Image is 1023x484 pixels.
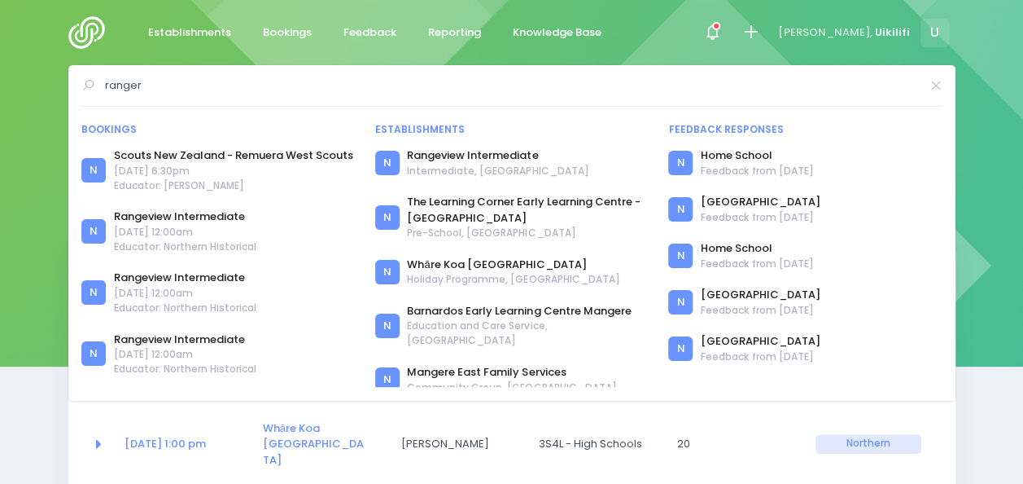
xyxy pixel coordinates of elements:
span: Intermediate, [GEOGRAPHIC_DATA] [407,164,588,178]
div: N [668,337,693,361]
td: Northern [805,410,932,479]
a: The Learning Corner Early Learning Centre - [GEOGRAPHIC_DATA] [407,194,648,226]
a: Reporting [415,17,495,49]
td: <a href="https://app.stjis.org.nz/establishments/209157" class="font-weight-bold">Whāre Koa Mānge... [252,410,391,479]
span: [PERSON_NAME] [400,436,506,452]
a: Knowledge Base [500,17,615,49]
div: N [375,260,400,284]
span: [DATE] 6:30pm [114,164,353,178]
a: Rangeview Intermediate [114,270,256,286]
span: Educator: Northern Historical [114,301,256,315]
span: Bookings [263,24,312,41]
div: N [81,280,106,305]
a: Scouts New Zealand - Remuera West Scouts [114,147,353,164]
span: Feedback from [DATE] [701,210,820,225]
span: Knowledge Base [513,24,601,41]
a: Rangeview Intermediate [114,332,256,348]
a: Rangeview Intermediate [407,147,588,164]
div: N [375,205,400,230]
span: U [920,19,949,47]
input: Search for anything (like establishments, bookings, or feedback) [105,73,920,98]
a: Home School [701,147,814,164]
a: [GEOGRAPHIC_DATA] [701,194,820,210]
span: Reporting [428,24,481,41]
div: N [375,151,400,175]
div: N [81,158,106,183]
div: N [668,244,693,268]
span: Uikilifi [875,24,910,41]
span: Feedback [343,24,396,41]
td: 20 [667,410,805,479]
a: [DATE] 1:00 pm [125,436,206,451]
span: Establishments [148,24,231,41]
div: N [81,341,106,366]
span: Feedback from [DATE] [701,164,814,178]
span: [DATE] 12:00am [114,286,256,301]
a: Bookings [250,17,326,49]
span: [DATE] 12:00am [114,225,256,240]
td: Sepa Iosefo [390,410,528,479]
div: Bookings [81,122,355,137]
div: N [668,151,693,175]
a: [GEOGRAPHIC_DATA] [701,287,820,303]
a: Home School [701,240,814,257]
div: Feedback responses [668,122,942,137]
span: 20 [677,436,783,452]
span: Feedback from [DATE] [701,257,814,271]
td: 3S4L - High Schools [528,410,667,479]
span: [PERSON_NAME], [778,24,872,41]
a: Whāre Koa [GEOGRAPHIC_DATA] [263,420,364,468]
span: Education and Care Service, [GEOGRAPHIC_DATA] [407,319,648,348]
div: N [375,314,400,338]
a: Barnardos Early Learning Centre Mangere [407,303,648,319]
span: Feedback from [DATE] [701,350,820,364]
div: Establishments [375,122,649,137]
a: Feedback [330,17,410,49]
span: 3S4L - High Schools [539,436,645,452]
span: Educator: [PERSON_NAME] [114,178,353,193]
img: Logo [68,16,115,49]
span: Northern [815,434,921,454]
span: Pre-School, [GEOGRAPHIC_DATA] [407,226,648,240]
span: Holiday Programme, [GEOGRAPHIC_DATA] [407,272,619,287]
span: Educator: Northern Historical [114,362,256,376]
a: Mangere East Family Services [407,364,616,381]
div: N [668,290,693,315]
span: [DATE] 12:00am [114,347,256,362]
div: N [375,367,400,392]
a: [GEOGRAPHIC_DATA] [701,333,820,350]
a: Establishments [135,17,245,49]
div: N [668,197,693,222]
td: <a href="https://app.stjis.org.nz/bookings/524266" class="font-weight-bold">29 Sep at 1:00 pm</a> [114,410,252,479]
a: Rangeview Intermediate [114,209,256,225]
a: Whāre Koa [GEOGRAPHIC_DATA] [407,257,619,273]
span: Feedback from [DATE] [701,303,820,318]
span: Community Group, [GEOGRAPHIC_DATA] [407,381,616,395]
div: N [81,219,106,244]
span: Educator: Northern Historical [114,240,256,254]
